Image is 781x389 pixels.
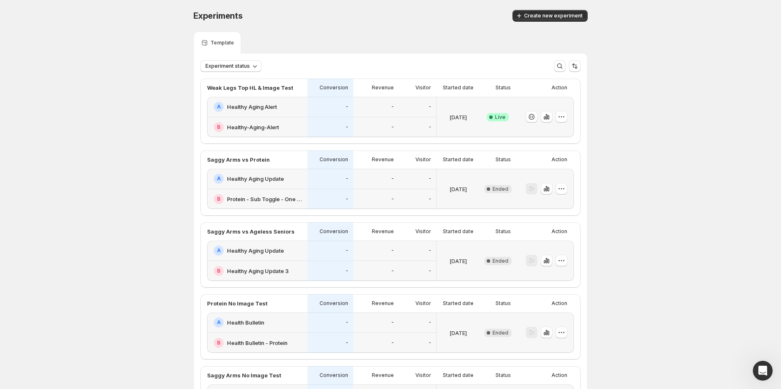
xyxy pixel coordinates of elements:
[7,9,159,60] div: Antony says…
[346,196,348,202] p: -
[207,227,295,236] p: Saggy Arms vs Ageless Seniors
[415,372,431,379] p: Visitor
[320,228,348,235] p: Conversion
[346,124,348,130] p: -
[429,124,431,130] p: -
[7,121,159,233] div: Antony says…
[207,299,268,308] p: Protein No Image Test
[372,300,394,307] p: Revenue
[13,162,129,228] div: This alert is related to our feature, which is still in beta. You can safely ignore it. If you’re...
[391,124,394,130] p: -
[391,319,394,326] p: -
[443,372,473,379] p: Started date
[24,5,37,18] img: Profile image for Antony
[210,39,234,46] p: Template
[429,103,431,110] p: -
[346,268,348,274] p: -
[495,114,505,121] span: Live
[513,10,588,22] button: Create new experiment
[429,340,431,346] p: -
[443,228,473,235] p: Started date
[205,63,250,69] span: Experiment status
[443,300,473,307] p: Started date
[320,156,348,163] p: Conversion
[13,272,20,279] button: Emoji picker
[13,65,129,98] div: And about billing, please allow me some time. I will escalate it to our Account & Billing team to...
[429,247,431,254] p: -
[193,11,243,21] span: Experiments
[217,319,221,326] h2: A
[227,175,284,183] h2: Healthy Aging Update
[429,196,431,202] p: -
[524,12,583,19] span: Create new experiment
[443,156,473,163] p: Started date
[346,103,348,110] p: -
[217,268,220,274] h2: B
[552,156,567,163] p: Action
[372,156,394,163] p: Revenue
[227,267,289,275] h2: Healthy Aging Update 3
[391,196,394,202] p: -
[227,318,264,327] h2: Health Bulletin
[429,175,431,182] p: -
[415,84,431,91] p: Visitor
[346,247,348,254] p: -
[7,60,136,103] div: And about billing, please allow me some time. I will escalate it to our Account & Billing team to...
[217,196,220,202] h2: B
[753,361,773,381] iframe: Intercom live chat
[495,228,511,235] p: Status
[372,228,394,235] p: Revenue
[495,156,511,163] p: Status
[130,3,146,19] button: Home
[372,84,394,91] p: Revenue
[552,300,567,307] p: Action
[7,121,136,232] div: Hi [PERSON_NAME],Regarding your questions:1. About the Shopify alert for GemX appThis alert is re...
[415,156,431,163] p: Visitor
[493,186,508,192] span: Ended
[346,319,348,326] p: -
[13,238,129,320] div: In your Shopify account, you may see the next billing amount as . This is because Shopify handles...
[415,228,431,235] p: Visitor
[415,300,431,307] p: Visitor
[391,103,394,110] p: -
[217,340,220,346] h2: B
[391,247,394,254] p: -
[217,175,221,182] h2: A
[227,195,303,203] h2: Protein - Sub Toggle - One Time Default
[227,246,284,255] h2: Healthy Aging Update
[13,126,129,142] div: Regarding your questions:
[429,319,431,326] p: -
[13,171,112,186] i: Markets testing
[217,103,221,110] h2: A
[449,113,467,121] p: [DATE]
[443,84,473,91] p: Started date
[7,60,159,109] div: Antony says…
[217,247,221,254] h2: A
[569,60,581,72] button: Sort the results
[207,155,270,164] p: Saggy Arms vs Protein
[7,109,159,121] div: [DATE]
[493,258,508,264] span: Ended
[146,3,161,18] div: Close
[53,272,59,279] button: Start recording
[552,228,567,235] p: Action
[346,175,348,182] p: -
[13,14,129,54] div: Thank you for informing us about the alert you faced. I’ll escalate this to our Dev team so they ...
[346,340,348,346] p: -
[552,84,567,91] p: Action
[320,84,348,91] p: Conversion
[13,239,126,245] b: 2. And about the next billing cycle
[207,371,281,379] p: Saggy Arms No Image Test
[217,124,220,130] h2: B
[13,146,110,161] b: 1. About the Shopify alert for GemX app
[207,84,293,92] p: Weak Legs Top HL & Image Test
[5,3,21,19] button: go back
[552,372,567,379] p: Action
[449,257,467,265] p: [DATE]
[493,330,508,336] span: Ended
[227,103,277,111] h2: Healthy Aging Alert
[495,300,511,307] p: Status
[7,9,136,59] div: Thank you for informing us about the alert you faced. I’ll escalate this to our Dev team so they ...
[40,4,94,10] h1: [PERSON_NAME]
[391,340,394,346] p: -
